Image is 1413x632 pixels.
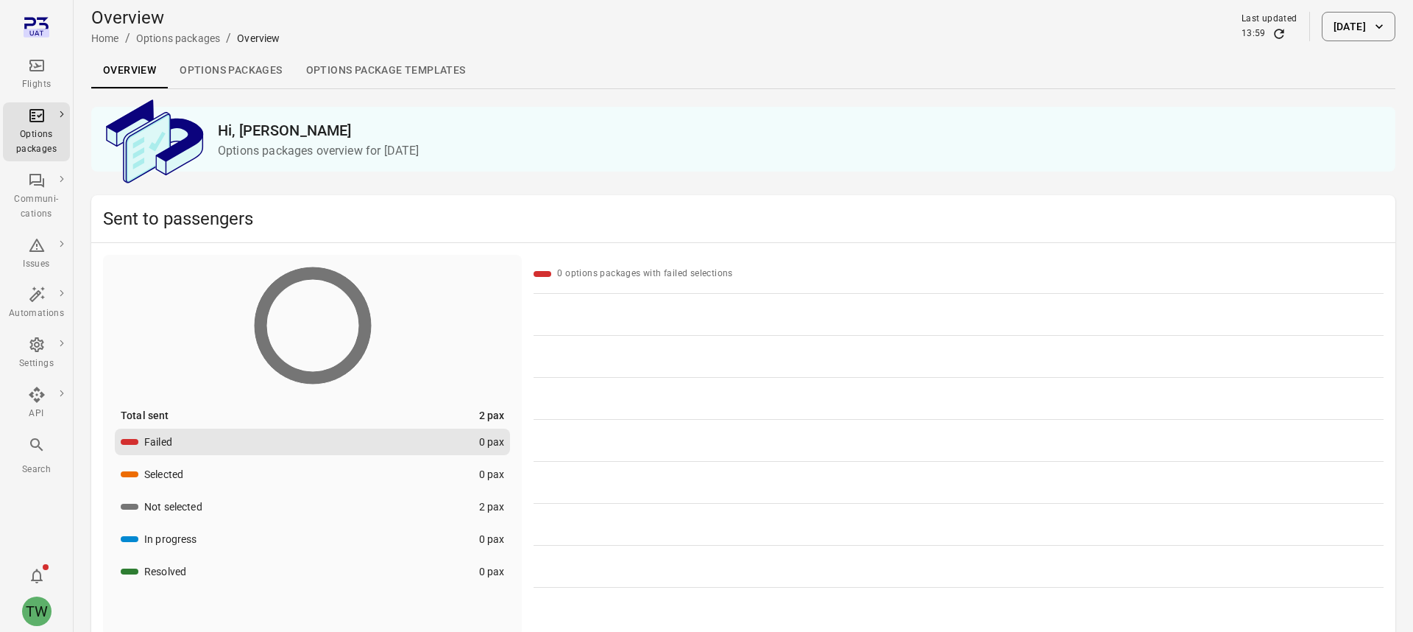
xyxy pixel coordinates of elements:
[9,306,64,321] div: Automations
[115,461,510,488] button: Selected0 pax
[144,499,202,514] div: Not selected
[479,435,505,449] div: 0 pax
[1272,27,1286,41] button: Refresh data
[168,53,294,88] a: Options packages
[479,532,505,547] div: 0 pax
[91,6,280,29] h1: Overview
[9,77,64,92] div: Flights
[103,207,1384,231] h2: Sent to passengers
[3,232,70,276] a: Issues
[1322,12,1395,41] button: [DATE]
[3,52,70,96] a: Flights
[218,142,1384,160] p: Options packages overview for [DATE]
[9,257,64,272] div: Issues
[3,432,70,481] button: Search
[121,408,169,423] div: Total sent
[479,499,505,514] div: 2 pax
[218,119,1384,142] h2: Hi, [PERSON_NAME]
[3,331,70,376] a: Settings
[144,435,172,449] div: Failed
[1242,27,1266,41] div: 13:59
[144,467,183,482] div: Selected
[9,357,64,371] div: Settings
[91,32,119,44] a: Home
[91,53,168,88] a: Overview
[144,532,197,547] div: In progress
[3,382,70,426] a: API
[479,467,505,482] div: 0 pax
[9,192,64,222] div: Communi-cations
[22,597,52,626] div: TW
[115,494,510,520] button: Not selected2 pax
[9,463,64,477] div: Search
[557,267,732,281] div: 0 options packages with failed selections
[3,167,70,226] a: Communi-cations
[1363,582,1398,617] iframe: Intercom live chat
[9,407,64,421] div: API
[125,29,130,47] li: /
[115,558,510,585] button: Resolved0 pax
[136,32,220,44] a: Options packages
[3,281,70,326] a: Automations
[115,429,510,455] button: Failed0 pax
[479,408,505,423] div: 2 pax
[237,31,280,46] div: Overview
[16,591,57,632] button: Tony Wang
[226,29,231,47] li: /
[479,564,505,579] div: 0 pax
[91,29,280,47] nav: Breadcrumbs
[22,561,52,591] button: Notifications
[9,127,64,157] div: Options packages
[3,102,70,161] a: Options packages
[294,53,478,88] a: Options package Templates
[91,53,1395,88] div: Local navigation
[1242,12,1297,27] div: Last updated
[144,564,186,579] div: Resolved
[115,526,510,552] button: In progress0 pax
